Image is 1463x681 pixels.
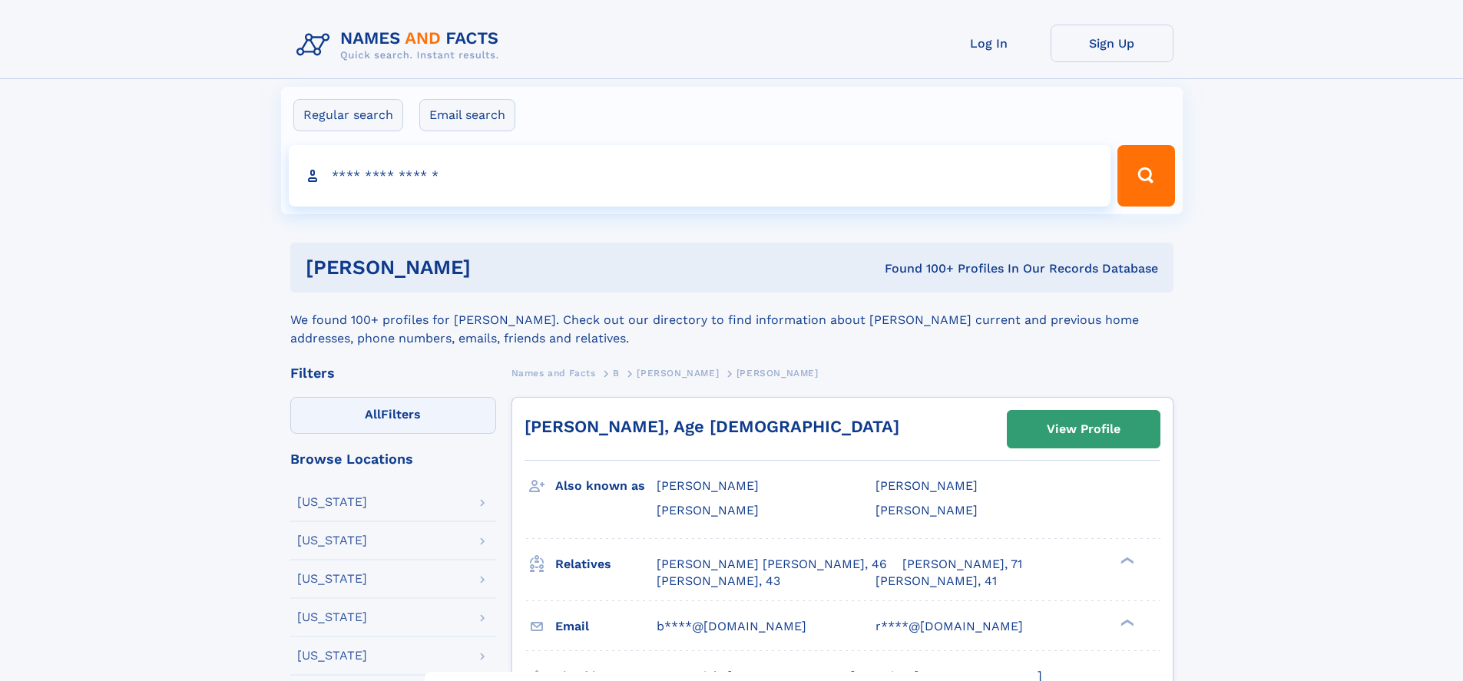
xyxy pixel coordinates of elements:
[657,503,759,517] span: [PERSON_NAME]
[1047,412,1120,447] div: View Profile
[297,534,367,547] div: [US_STATE]
[419,99,515,131] label: Email search
[1051,25,1173,62] a: Sign Up
[290,397,496,434] label: Filters
[875,503,978,517] span: [PERSON_NAME]
[1117,617,1135,627] div: ❯
[928,25,1051,62] a: Log In
[525,417,899,436] a: [PERSON_NAME], Age [DEMOGRAPHIC_DATA]
[306,258,678,277] h1: [PERSON_NAME]
[555,551,657,577] h3: Relatives
[1117,145,1174,207] button: Search Button
[365,407,381,421] span: All
[297,611,367,623] div: [US_STATE]
[297,496,367,508] div: [US_STATE]
[290,293,1173,348] div: We found 100+ profiles for [PERSON_NAME]. Check out our directory to find information about [PERS...
[290,25,511,66] img: Logo Names and Facts
[1117,555,1135,565] div: ❯
[290,452,496,466] div: Browse Locations
[613,368,620,379] span: B
[736,368,819,379] span: [PERSON_NAME]
[875,573,997,590] a: [PERSON_NAME], 41
[637,368,719,379] span: [PERSON_NAME]
[637,363,719,382] a: [PERSON_NAME]
[613,363,620,382] a: B
[902,556,1022,573] a: [PERSON_NAME], 71
[657,478,759,493] span: [PERSON_NAME]
[875,478,978,493] span: [PERSON_NAME]
[297,650,367,662] div: [US_STATE]
[289,145,1111,207] input: search input
[297,573,367,585] div: [US_STATE]
[1008,411,1160,448] a: View Profile
[290,366,496,380] div: Filters
[677,260,1158,277] div: Found 100+ Profiles In Our Records Database
[657,573,780,590] a: [PERSON_NAME], 43
[657,556,887,573] a: [PERSON_NAME] [PERSON_NAME], 46
[555,473,657,499] h3: Also known as
[555,613,657,640] h3: Email
[293,99,403,131] label: Regular search
[511,363,596,382] a: Names and Facts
